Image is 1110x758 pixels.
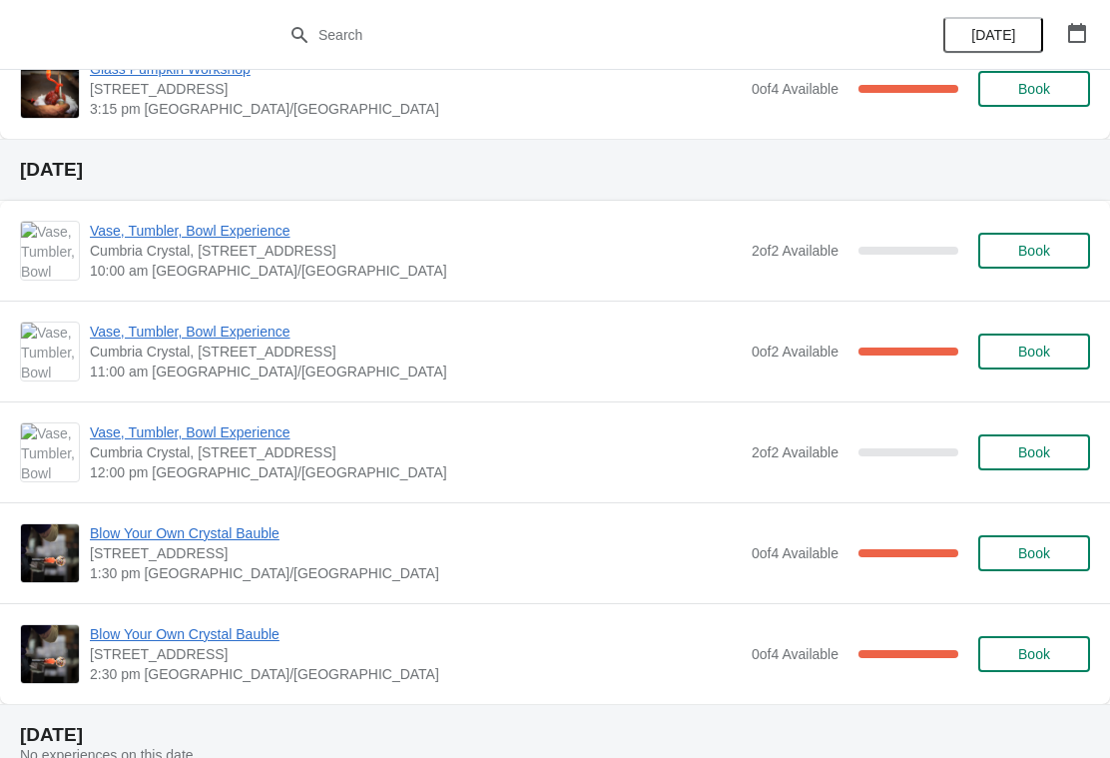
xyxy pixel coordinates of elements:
[21,323,79,380] img: Vase, Tumbler, Bowl Experience | Cumbria Crystal, Unit 4 Canal Street, Ulverston LA12 7LB, UK | 1...
[971,27,1015,43] span: [DATE]
[90,261,742,281] span: 10:00 am [GEOGRAPHIC_DATA]/[GEOGRAPHIC_DATA]
[90,79,742,99] span: [STREET_ADDRESS]
[978,334,1090,370] button: Book
[752,646,838,662] span: 0 of 4 Available
[90,322,742,342] span: Vase, Tumbler, Bowl Experience
[90,241,742,261] span: Cumbria Crystal, [STREET_ADDRESS]
[90,99,742,119] span: 3:15 pm [GEOGRAPHIC_DATA]/[GEOGRAPHIC_DATA]
[20,160,1090,180] h2: [DATE]
[90,422,742,442] span: Vase, Tumbler, Bowl Experience
[752,545,838,561] span: 0 of 4 Available
[978,71,1090,107] button: Book
[90,664,742,684] span: 2:30 pm [GEOGRAPHIC_DATA]/[GEOGRAPHIC_DATA]
[90,221,742,241] span: Vase, Tumbler, Bowl Experience
[90,362,742,381] span: 11:00 am [GEOGRAPHIC_DATA]/[GEOGRAPHIC_DATA]
[1018,545,1050,561] span: Book
[1018,444,1050,460] span: Book
[20,725,1090,745] h2: [DATE]
[21,423,79,481] img: Vase, Tumbler, Bowl Experience | Cumbria Crystal, Unit 4 Canal Street, Ulverston LA12 7LB, UK | 1...
[90,342,742,362] span: Cumbria Crystal, [STREET_ADDRESS]
[1018,243,1050,259] span: Book
[752,344,838,360] span: 0 of 2 Available
[21,60,79,118] img: Glass Pumpkin Workshop | Cumbria Crystal, Canal Street, Ulverston LA12 7LB, UK | 3:15 pm Europe/L...
[90,523,742,543] span: Blow Your Own Crystal Bauble
[1018,646,1050,662] span: Book
[90,462,742,482] span: 12:00 pm [GEOGRAPHIC_DATA]/[GEOGRAPHIC_DATA]
[90,624,742,644] span: Blow Your Own Crystal Bauble
[21,625,79,683] img: Blow Your Own Crystal Bauble | Cumbria Crystal, Canal Street, Ulverston LA12 7LB, UK | 2:30 pm Eu...
[978,233,1090,269] button: Book
[943,17,1043,53] button: [DATE]
[752,81,838,97] span: 0 of 4 Available
[90,644,742,664] span: [STREET_ADDRESS]
[90,563,742,583] span: 1:30 pm [GEOGRAPHIC_DATA]/[GEOGRAPHIC_DATA]
[978,434,1090,470] button: Book
[1018,344,1050,360] span: Book
[978,636,1090,672] button: Book
[1018,81,1050,97] span: Book
[21,524,79,582] img: Blow Your Own Crystal Bauble | Cumbria Crystal, Canal Street, Ulverston LA12 7LB, UK | 1:30 pm Eu...
[21,222,79,280] img: Vase, Tumbler, Bowl Experience | Cumbria Crystal, Unit 4 Canal Street, Ulverston LA12 7LB, UK | 1...
[978,535,1090,571] button: Book
[752,444,838,460] span: 2 of 2 Available
[752,243,838,259] span: 2 of 2 Available
[317,17,832,53] input: Search
[90,442,742,462] span: Cumbria Crystal, [STREET_ADDRESS]
[90,543,742,563] span: [STREET_ADDRESS]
